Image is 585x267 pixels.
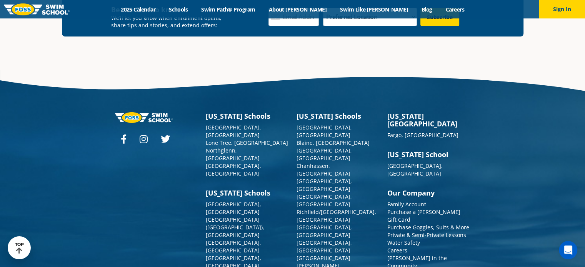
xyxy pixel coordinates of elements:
a: [GEOGRAPHIC_DATA], [GEOGRAPHIC_DATA] [206,201,261,216]
a: [GEOGRAPHIC_DATA], [GEOGRAPHIC_DATA] [206,239,261,254]
a: Private & Semi-Private Lessons [387,231,466,239]
div: TOP [15,242,24,254]
a: [GEOGRAPHIC_DATA], [GEOGRAPHIC_DATA] [297,177,352,192]
h3: [US_STATE] Schools [297,112,380,120]
img: Foss-logo-horizontal-white.svg [115,112,173,123]
a: [GEOGRAPHIC_DATA], [GEOGRAPHIC_DATA] [297,124,352,139]
a: Richfield/[GEOGRAPHIC_DATA], [GEOGRAPHIC_DATA] [297,208,376,223]
a: [GEOGRAPHIC_DATA], [GEOGRAPHIC_DATA] [206,162,261,177]
a: Water Safety [387,239,420,246]
a: Swim Like [PERSON_NAME] [333,6,415,13]
h3: Our Company [387,189,470,197]
a: Blog [415,6,439,13]
a: Chanhassen, [GEOGRAPHIC_DATA] [297,162,350,177]
a: [GEOGRAPHIC_DATA], [GEOGRAPHIC_DATA] [206,124,261,139]
a: Blaine, [GEOGRAPHIC_DATA] [297,139,370,146]
a: Careers [387,247,407,254]
a: Careers [439,6,471,13]
p: We’ll let you know when enrollment opens, share tips and stories, and extend offers: [111,14,227,29]
a: [GEOGRAPHIC_DATA], [GEOGRAPHIC_DATA] [297,147,352,162]
h3: [US_STATE] Schools [206,112,289,120]
a: [GEOGRAPHIC_DATA], [GEOGRAPHIC_DATA] [387,162,443,177]
a: Fargo, [GEOGRAPHIC_DATA] [387,131,458,139]
h3: [US_STATE][GEOGRAPHIC_DATA] [387,112,470,128]
a: 2025 Calendar [114,6,162,13]
a: About [PERSON_NAME] [262,6,333,13]
a: Purchase Goggles, Suits & More [387,224,469,231]
a: Lone Tree, [GEOGRAPHIC_DATA] [206,139,288,146]
a: Schools [162,6,195,13]
img: FOSS Swim School Logo [4,3,70,15]
a: Northglenn, [GEOGRAPHIC_DATA] [206,147,260,162]
a: [GEOGRAPHIC_DATA], [GEOGRAPHIC_DATA] [297,239,352,254]
a: Swim Path® Program [195,6,262,13]
a: Purchase a [PERSON_NAME] Gift Card [387,208,460,223]
a: [GEOGRAPHIC_DATA], [GEOGRAPHIC_DATA] [297,224,352,239]
iframe: Intercom live chat [559,241,577,259]
a: Family Account [387,201,426,208]
h3: [US_STATE] School [387,151,470,158]
a: [GEOGRAPHIC_DATA], [GEOGRAPHIC_DATA] [297,193,352,208]
a: [GEOGRAPHIC_DATA] ([GEOGRAPHIC_DATA]), [GEOGRAPHIC_DATA] [206,216,264,239]
h3: [US_STATE] Schools [206,189,289,197]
